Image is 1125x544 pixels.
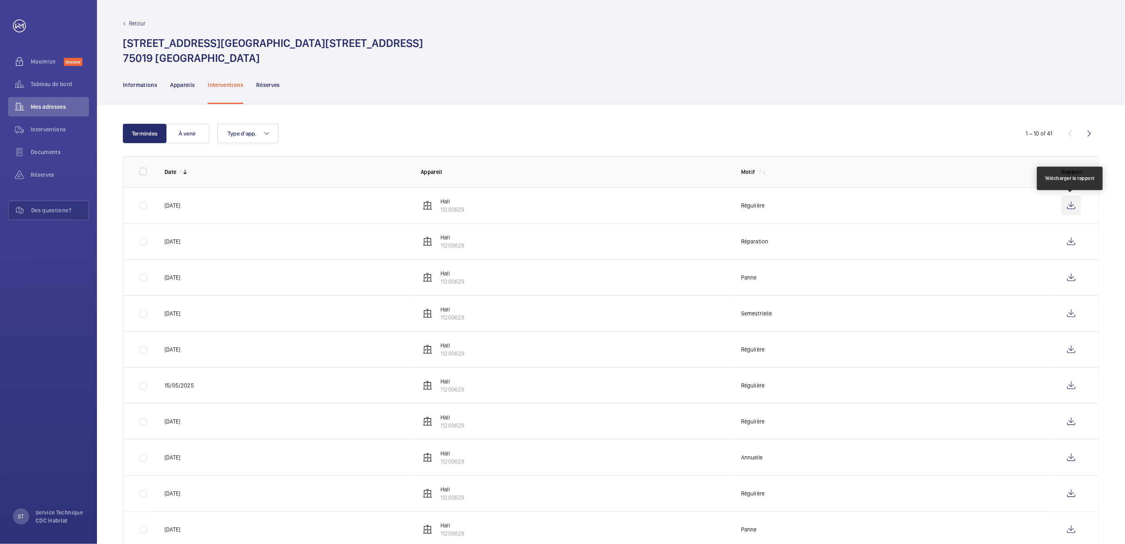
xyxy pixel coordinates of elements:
span: Tableau de bord [31,80,89,88]
p: Retour [129,19,145,28]
p: Date [164,168,176,176]
p: 11200629 [440,205,464,214]
p: [DATE] [164,525,180,533]
p: Interventions [208,81,243,89]
p: Hall [440,521,464,529]
p: 11200629 [440,493,464,502]
p: Semestrielle [741,309,772,318]
p: ST [18,512,24,521]
div: Télécharger le rapport [1045,175,1095,182]
p: Service Technique CDC Habitat [36,508,84,525]
p: Appareils [170,81,195,89]
p: Panne [741,273,757,282]
p: [DATE] [164,489,180,497]
p: [DATE] [164,201,180,210]
p: Hall [440,449,464,457]
img: elevator.svg [423,525,432,534]
img: elevator.svg [423,309,432,318]
img: elevator.svg [423,237,432,246]
span: Interventions [31,125,89,133]
span: Réserves [31,171,89,179]
img: elevator.svg [423,201,432,210]
p: Hall [440,341,464,349]
p: [DATE] [164,273,180,282]
p: Régulière [741,345,765,353]
p: 11200629 [440,277,464,286]
p: Hall [440,269,464,277]
p: Réparation [741,237,769,246]
p: 11200629 [440,529,464,538]
p: Hall [440,305,464,313]
p: 15/05/2025 [164,381,194,389]
p: Hall [440,485,464,493]
p: Appareil [421,168,728,176]
p: Hall [440,233,464,241]
p: Informations [123,81,157,89]
p: [DATE] [164,237,180,246]
span: Discover [64,58,82,66]
p: 11200629 [440,421,464,430]
p: Régulière [741,381,765,389]
p: Régulière [741,417,765,425]
p: 11200629 [440,385,464,394]
h1: [STREET_ADDRESS][GEOGRAPHIC_DATA][STREET_ADDRESS] 75019 [GEOGRAPHIC_DATA] [123,36,423,66]
span: Maximize [31,57,64,66]
p: Motif [741,168,755,176]
p: [DATE] [164,345,180,353]
img: elevator.svg [423,453,432,462]
img: elevator.svg [423,489,432,498]
p: 11200629 [440,313,464,322]
p: 11200629 [440,241,464,250]
p: Régulière [741,201,765,210]
p: Hall [440,197,464,205]
p: Panne [741,525,757,533]
span: Type d'app. [228,130,257,137]
img: elevator.svg [423,417,432,426]
p: 11200629 [440,457,464,466]
p: 11200629 [440,349,464,358]
button: Type d'app. [217,124,278,143]
p: Régulière [741,489,765,497]
p: Annuelle [741,453,763,461]
p: [DATE] [164,453,180,461]
div: 1 – 10 of 41 [1026,129,1053,138]
p: Hall [440,377,464,385]
img: elevator.svg [423,381,432,390]
p: [DATE] [164,309,180,318]
span: Des questions? [31,206,88,214]
img: elevator.svg [423,273,432,282]
p: [DATE] [164,417,180,425]
button: Terminées [123,124,166,143]
p: Hall [440,413,464,421]
button: À venir [166,124,209,143]
span: Mes adresses [31,103,89,111]
p: Réserves [256,81,280,89]
img: elevator.svg [423,345,432,354]
span: Documents [31,148,89,156]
